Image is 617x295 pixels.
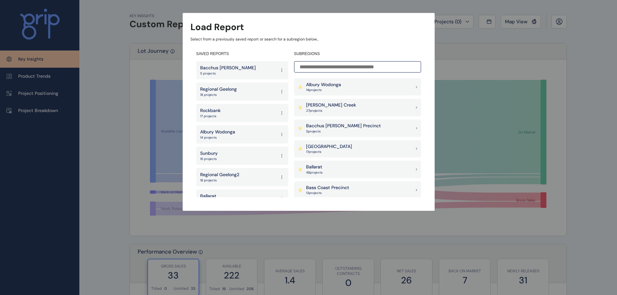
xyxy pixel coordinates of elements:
[196,51,288,57] h4: SAVED REPORTS
[306,108,356,113] p: 27 project s
[190,37,427,42] p: Select from a previously saved report or search for a subregion below...
[200,193,218,199] p: Ballarat
[200,129,235,135] p: Albury Wodonga
[294,51,421,57] h4: SUBREGIONS
[306,123,381,129] p: Bacchus [PERSON_NAME] Precinct
[306,143,352,150] p: [GEOGRAPHIC_DATA]
[200,178,239,183] p: 18 projects
[306,164,323,170] p: Ballarat
[306,191,349,195] p: 13 project s
[190,21,244,33] h3: Load Report
[200,157,218,161] p: 16 projects
[200,93,237,97] p: 18 projects
[306,88,341,92] p: 14 project s
[200,108,221,114] p: Rockbank
[306,150,352,154] p: 17 project s
[200,135,235,140] p: 14 projects
[200,150,218,157] p: Sunbury
[306,82,341,88] p: Albury Wodonga
[200,71,256,76] p: 5 projects
[200,172,239,178] p: Regional Geelong2
[306,102,356,108] p: [PERSON_NAME] Creek
[306,170,323,175] p: 48 project s
[200,114,221,119] p: 17 projects
[200,86,237,93] p: Regional Geelong
[200,65,256,71] p: Bacchus [PERSON_NAME]
[306,129,381,134] p: 5 project s
[306,185,349,191] p: Bass Coast Precinct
